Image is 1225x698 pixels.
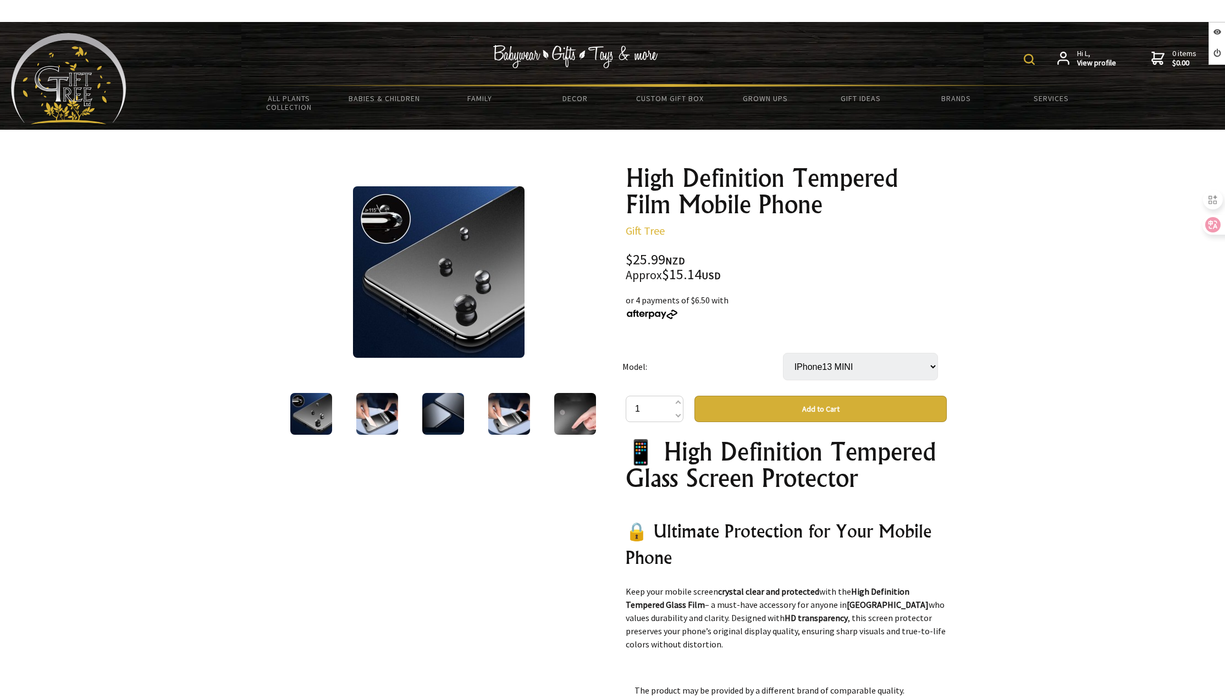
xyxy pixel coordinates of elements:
strong: View profile [1077,58,1116,68]
div: $25.99 $15.14 [626,253,947,282]
strong: High Definition Tempered Glass Film [626,586,909,610]
span: NZD [665,254,685,267]
button: Add to Cart [694,396,947,422]
a: Decor [527,87,622,110]
div: or 4 payments of $6.50 with [626,293,947,320]
img: Afterpay [626,309,678,319]
span: 0 items [1172,48,1196,68]
span: USD [702,269,721,282]
img: High Definition Tempered Film Mobile Phone [356,393,398,435]
td: Model: [622,337,783,396]
h1: High Definition Tempered Film Mobile Phone [626,165,947,218]
a: 0 items$0.00 [1151,49,1196,68]
strong: HD transparency [785,612,848,623]
img: High Definition Tempered Film Mobile Phone [290,393,332,435]
img: High Definition Tempered Film Mobile Phone [422,393,464,435]
strong: $0.00 [1172,58,1196,68]
a: Hi L,View profile [1057,49,1116,68]
img: Babyware - Gifts - Toys and more... [11,33,126,124]
a: Babies & Children [336,87,432,110]
img: High Definition Tempered Film Mobile Phone [488,393,529,435]
img: Babywear - Gifts - Toys & more [493,45,658,68]
a: Family [432,87,527,110]
span: Hi L, [1077,49,1116,68]
img: High Definition Tempered Film Mobile Phone [353,186,525,358]
strong: [GEOGRAPHIC_DATA] [847,599,929,610]
a: Grown Ups [718,87,813,110]
img: High Definition Tempered Film Mobile Phone [554,393,595,435]
p: Keep your mobile screen with the – a must-have accessory for anyone in who values durability and ... [626,585,947,651]
a: Custom Gift Box [622,87,718,110]
h1: 📱 High Definition Tempered Glass Screen Protector [626,439,947,491]
a: Brands [908,87,1003,110]
h2: 🔒 Ultimate Protection for Your Mobile Phone [626,518,947,570]
img: product search [1024,54,1035,65]
a: Gift Tree [626,224,665,237]
strong: crystal clear and protected [718,586,819,597]
a: All Plants Collection [241,87,336,119]
a: Services [1004,87,1099,110]
a: Gift Ideas [813,87,908,110]
small: Approx [626,268,662,282]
